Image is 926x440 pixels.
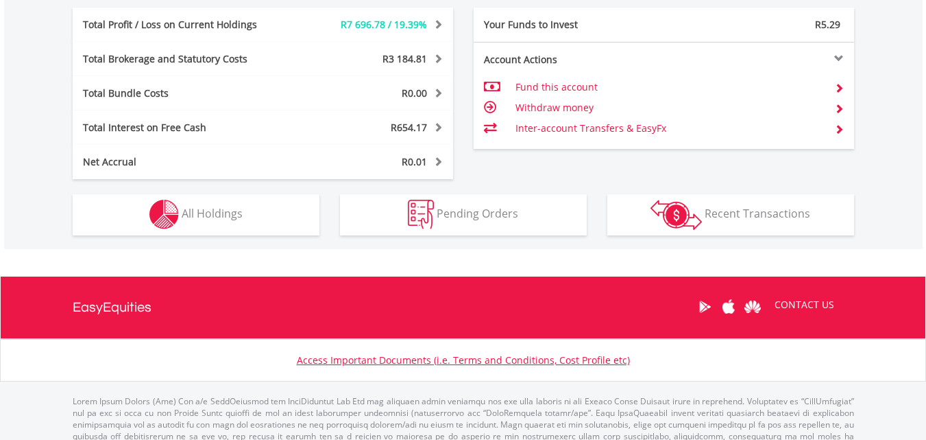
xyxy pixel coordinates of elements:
[182,206,243,221] span: All Holdings
[73,52,295,66] div: Total Brokerage and Statutory Costs
[341,18,427,31] span: R7 696.78 / 19.39%
[73,194,319,235] button: All Holdings
[474,53,664,67] div: Account Actions
[741,286,765,328] a: Huawei
[815,18,840,31] span: R5.29
[515,77,823,97] td: Fund this account
[474,18,664,32] div: Your Funds to Invest
[149,200,179,229] img: holdings-wht.png
[73,86,295,100] div: Total Bundle Costs
[515,97,823,118] td: Withdraw money
[382,52,427,65] span: R3 184.81
[402,155,427,168] span: R0.01
[73,277,151,338] a: EasyEquities
[73,155,295,169] div: Net Accrual
[402,86,427,100] span: R0.00
[340,194,587,235] button: Pending Orders
[705,206,810,221] span: Recent Transactions
[73,121,295,135] div: Total Interest on Free Cash
[650,200,702,230] img: transactions-zar-wht.png
[765,286,844,324] a: CONTACT US
[607,194,854,235] button: Recent Transactions
[437,206,518,221] span: Pending Orders
[717,286,741,328] a: Apple
[693,286,717,328] a: Google Play
[515,118,823,139] td: Inter-account Transfers & EasyFx
[297,354,630,367] a: Access Important Documents (i.e. Terms and Conditions, Cost Profile etc)
[73,18,295,32] div: Total Profit / Loss on Current Holdings
[408,200,434,229] img: pending_instructions-wht.png
[391,121,427,134] span: R654.17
